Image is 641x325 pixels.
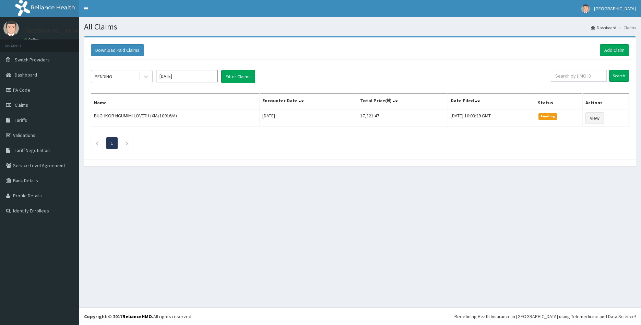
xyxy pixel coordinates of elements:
[357,109,448,127] td: 17,321.47
[24,28,81,34] p: [GEOGRAPHIC_DATA]
[538,113,557,119] span: Pending
[617,25,636,31] li: Claims
[91,94,260,109] th: Name
[448,94,535,109] th: Date Filed
[535,94,583,109] th: Status
[91,109,260,127] td: BUGHKOR NGUMIMI LOVETH (XIA/10916/A)
[551,70,607,82] input: Search by HMO ID
[3,21,19,36] img: User Image
[448,109,535,127] td: [DATE] 10:03:29 GMT
[260,109,357,127] td: [DATE]
[122,313,152,320] a: RelianceHMO
[91,44,144,56] button: Download Paid Claims
[79,307,641,325] footer: All rights reserved.
[594,5,636,12] span: [GEOGRAPHIC_DATA]
[454,313,636,320] div: Redefining Heath Insurance in [GEOGRAPHIC_DATA] using Telemedicine and Data Science!
[24,37,40,42] a: Online
[84,22,636,31] h1: All Claims
[260,94,357,109] th: Encounter Date
[591,25,616,31] a: Dashboard
[581,4,590,13] img: User Image
[126,140,129,146] a: Next page
[357,94,448,109] th: Total Price(₦)
[15,117,27,123] span: Tariffs
[585,112,604,124] a: View
[95,73,112,80] div: PENDING
[600,44,629,56] a: Add Claim
[15,72,37,78] span: Dashboard
[84,313,153,320] strong: Copyright © 2017 .
[221,70,255,83] button: Filter Claims
[15,147,50,153] span: Tariff Negotiation
[156,70,218,82] input: Select Month and Year
[583,94,629,109] th: Actions
[15,102,28,108] span: Claims
[15,57,50,63] span: Switch Providers
[95,140,98,146] a: Previous page
[111,140,113,146] a: Page 1 is your current page
[609,70,629,82] input: Search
